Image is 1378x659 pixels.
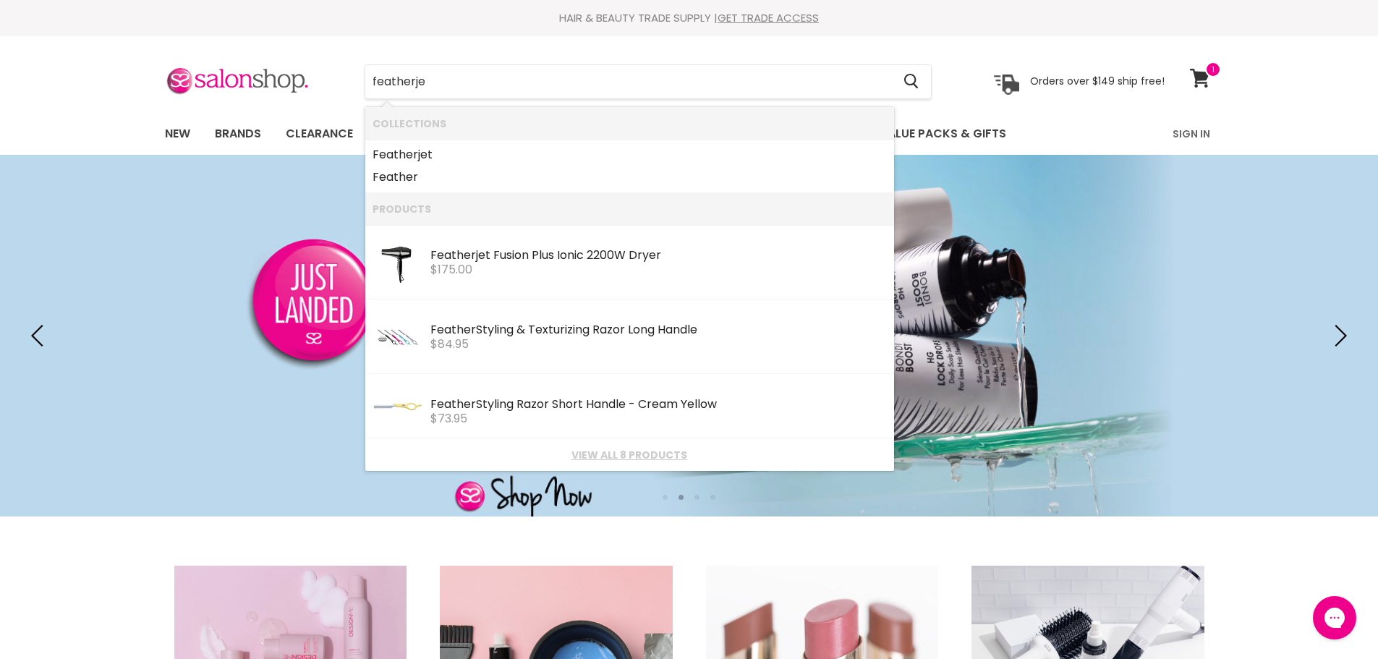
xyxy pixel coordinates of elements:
[147,11,1232,25] div: HAIR & BEAUTY TRADE SUPPLY |
[147,113,1232,155] nav: Main
[1306,591,1364,645] iframe: Gorgias live chat messenger
[154,119,201,149] a: New
[365,225,894,299] li: Products: Featherjet Fusion Plus Ionic 2200W Dryer
[663,495,668,500] li: Page dot 1
[373,381,423,432] img: feather-29.webp
[430,396,476,412] b: Feather
[275,119,364,149] a: Clearance
[1324,321,1353,350] button: Next
[430,336,469,352] span: $84.95
[365,140,894,166] li: Collections: Featherjet
[365,374,894,438] li: Products: Feather Styling Razor Short Handle - Cream Yellow
[365,65,893,98] input: Search
[365,166,894,192] li: Collections: Feather
[430,321,476,338] b: Feather
[378,232,418,293] img: Featherjet_Dryer_2200w_200x.jpg
[430,398,887,413] div: Styling Razor Short Handle - Cream Yellow
[378,307,418,367] img: Feather-Styling-Razor_200x.jpg
[373,146,418,163] b: Feather
[893,65,931,98] button: Search
[430,247,476,263] b: Feather
[430,323,887,339] div: Styling & Texturizing Razor Long Handle
[430,249,887,264] div: jet Fusion Plus Ionic 2200W Dryer
[718,10,819,25] a: GET TRADE ACCESS
[365,438,894,471] li: View All
[869,119,1017,149] a: Value Packs & Gifts
[1164,119,1219,149] a: Sign In
[154,113,1091,155] ul: Main menu
[430,410,467,427] span: $73.95
[365,107,894,140] li: Collections
[365,192,894,225] li: Products
[710,495,715,500] li: Page dot 4
[373,143,887,166] a: jet
[365,299,894,374] li: Products: Feather Styling & Texturizing Razor Long Handle
[373,169,418,185] b: Feather
[25,321,54,350] button: Previous
[204,119,272,149] a: Brands
[373,449,887,461] a: View all 8 products
[679,495,684,500] li: Page dot 2
[1030,75,1165,88] p: Orders over $149 ship free!
[430,261,472,278] span: $175.00
[694,495,699,500] li: Page dot 3
[365,64,932,99] form: Product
